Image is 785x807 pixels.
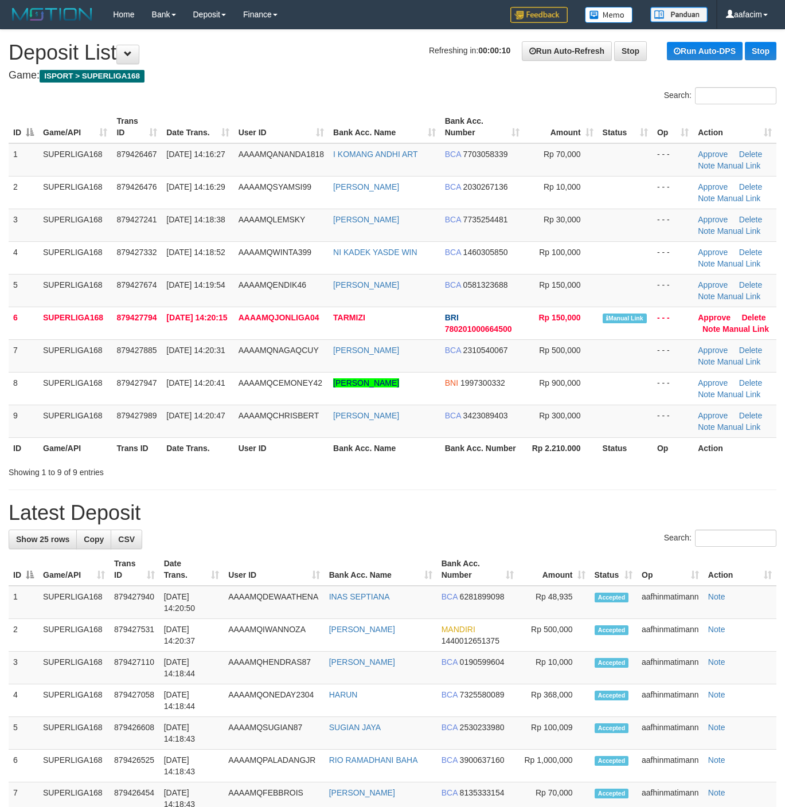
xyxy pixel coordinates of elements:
td: 1 [9,143,38,177]
td: AAAAMQSUGIAN87 [224,717,325,750]
td: SUPERLIGA168 [38,209,112,241]
th: Op: activate to sort column ascending [653,111,693,143]
span: AAAAMQANANDA1818 [239,150,324,159]
span: 879427674 [116,280,157,289]
td: Rp 100,009 [518,717,589,750]
span: Copy 2530233980 to clipboard [460,723,505,732]
a: Approve [698,248,728,257]
td: - - - [653,241,693,274]
span: AAAAMQSYAMSI99 [239,182,311,191]
td: SUPERLIGA168 [38,274,112,307]
a: [PERSON_NAME] [333,378,399,387]
h1: Latest Deposit [9,502,776,524]
th: Trans ID: activate to sort column ascending [110,553,159,586]
a: [PERSON_NAME] [329,788,395,797]
td: SUPERLIGA168 [38,372,112,405]
span: [DATE] 14:16:27 [166,150,225,159]
td: [DATE] 14:20:37 [159,619,224,652]
th: Game/API: activate to sort column ascending [38,553,110,586]
td: aafhinmatimann [637,717,704,750]
a: Delete [739,215,762,224]
a: Note [698,292,715,301]
td: SUPERLIGA168 [38,619,110,652]
a: Approve [698,346,728,355]
td: 879427531 [110,619,159,652]
span: Accepted [595,593,629,602]
a: Manual Link [722,324,769,334]
a: HARUN [329,690,358,699]
a: Run Auto-Refresh [522,41,612,61]
span: MANDIRI [442,625,475,634]
a: Manual Link [717,292,761,301]
a: Manual Link [717,161,761,170]
td: 3 [9,652,38,684]
td: SUPERLIGA168 [38,405,112,437]
span: Manually Linked [603,314,647,323]
span: Copy 2030267136 to clipboard [463,182,508,191]
td: - - - [653,143,693,177]
span: Copy 6281899098 to clipboard [460,592,505,601]
td: - - - [653,209,693,241]
th: Amount: activate to sort column ascending [524,111,597,143]
img: panduan.png [650,7,708,22]
span: Copy 1440012651375 to clipboard [442,636,499,645]
td: SUPERLIGA168 [38,586,110,619]
a: Note [698,161,715,170]
td: - - - [653,274,693,307]
td: Rp 10,000 [518,652,589,684]
a: [PERSON_NAME] [333,215,399,224]
a: [PERSON_NAME] [329,625,395,634]
span: BCA [442,788,458,797]
span: Copy 0190599604 to clipboard [460,657,505,667]
td: SUPERLIGA168 [38,241,112,274]
td: 879426525 [110,750,159,782]
span: 879426476 [116,182,157,191]
input: Search: [695,87,776,104]
th: Op [653,437,693,459]
span: CSV [118,535,135,544]
a: Manual Link [717,422,761,432]
th: Status: activate to sort column ascending [590,553,638,586]
span: AAAAMQWINTA399 [239,248,311,257]
td: - - - [653,405,693,437]
a: Approve [698,280,728,289]
h4: Game: [9,70,776,81]
span: 879427794 [116,313,157,322]
th: User ID: activate to sort column ascending [224,553,325,586]
span: Copy 7735254481 to clipboard [463,215,508,224]
td: 4 [9,241,38,274]
a: Note [698,390,715,399]
td: - - - [653,176,693,209]
td: Rp 1,000,000 [518,750,589,782]
span: BCA [445,248,461,257]
a: Manual Link [717,259,761,268]
th: Trans ID [112,437,162,459]
td: 4 [9,684,38,717]
span: Rp 300,000 [539,411,580,420]
span: 879427241 [116,215,157,224]
th: ID [9,437,38,459]
td: AAAAMQDEWAATHENA [224,586,325,619]
td: aafhinmatimann [637,619,704,652]
th: Action [693,437,776,459]
span: Refreshing in: [429,46,510,55]
a: Note [708,723,725,732]
label: Search: [664,87,776,104]
a: NI KADEK YASDE WIN [333,248,417,257]
a: Manual Link [717,357,761,366]
a: Run Auto-DPS [667,42,743,60]
th: Rp 2.210.000 [524,437,597,459]
a: Approve [698,411,728,420]
a: Show 25 rows [9,530,77,549]
span: 879427989 [116,411,157,420]
span: BCA [445,346,461,355]
td: 6 [9,750,38,782]
a: Approve [698,378,728,387]
td: 879426608 [110,717,159,750]
a: Approve [698,182,728,191]
span: 879427332 [116,248,157,257]
span: [DATE] 14:16:29 [166,182,225,191]
span: AAAAMQJONLIGA04 [239,313,319,322]
td: aafhinmatimann [637,586,704,619]
strong: 00:00:10 [478,46,510,55]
